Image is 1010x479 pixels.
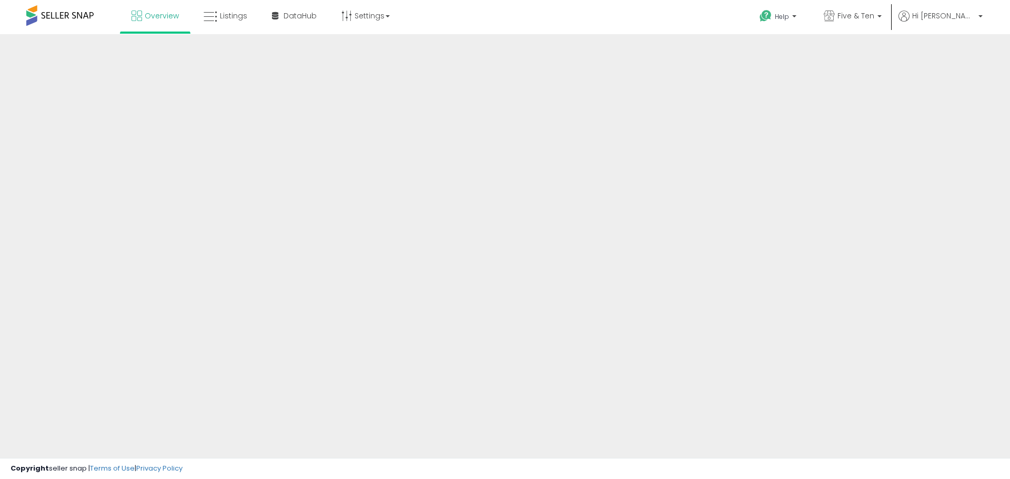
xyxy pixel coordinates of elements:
[751,2,807,34] a: Help
[136,463,183,473] a: Privacy Policy
[220,11,247,21] span: Listings
[284,11,317,21] span: DataHub
[11,464,183,474] div: seller snap | |
[90,463,135,473] a: Terms of Use
[898,11,983,34] a: Hi [PERSON_NAME]
[759,9,772,23] i: Get Help
[837,11,874,21] span: Five & Ten
[912,11,975,21] span: Hi [PERSON_NAME]
[775,12,789,21] span: Help
[145,11,179,21] span: Overview
[11,463,49,473] strong: Copyright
